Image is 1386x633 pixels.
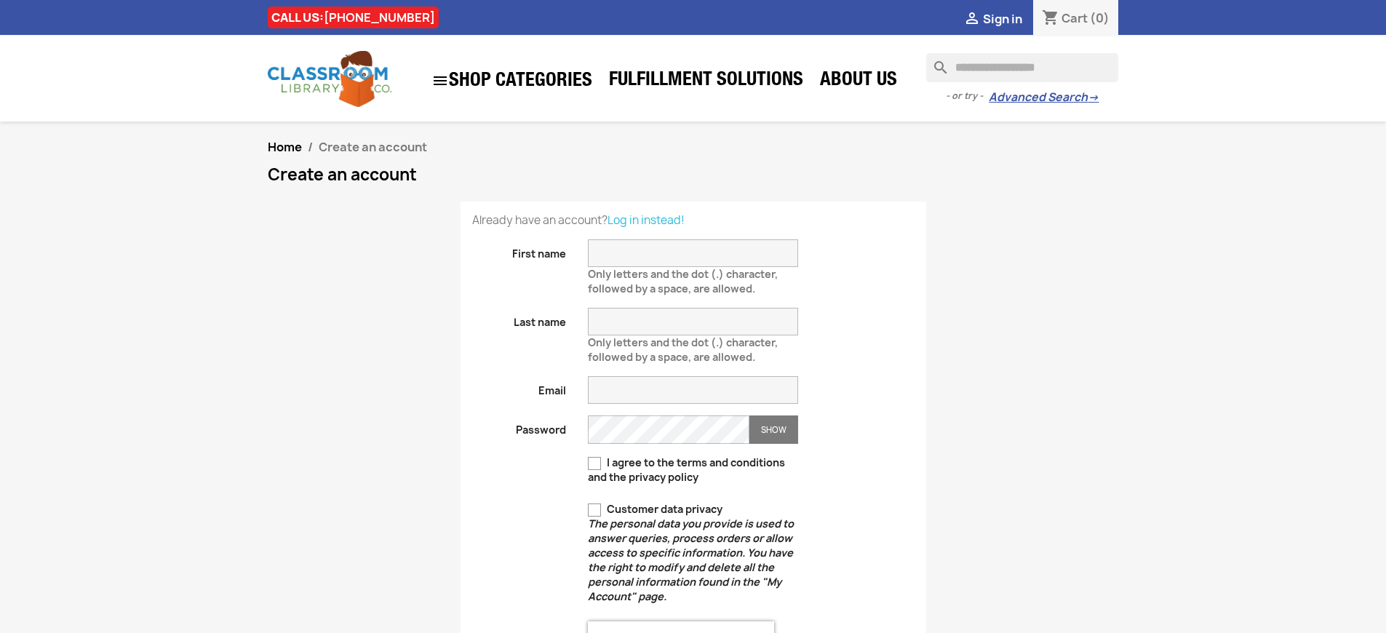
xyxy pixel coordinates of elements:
h1: Create an account [268,166,1119,183]
label: Customer data privacy [588,502,798,604]
i:  [963,11,981,28]
label: Password [461,415,578,437]
span: - or try - [946,89,989,103]
i: shopping_cart [1042,10,1059,28]
span: Cart [1062,10,1088,26]
button: Show [749,415,798,444]
a: [PHONE_NUMBER] [324,9,435,25]
img: Classroom Library Company [268,51,391,107]
div: CALL US: [268,7,439,28]
input: Password input [588,415,749,444]
a: Advanced Search→ [989,90,1099,105]
span: Only letters and the dot (.) character, followed by a space, are allowed. [588,261,778,295]
a: Fulfillment Solutions [602,67,811,96]
label: Email [461,376,578,398]
span: → [1088,90,1099,105]
a: SHOP CATEGORIES [424,65,600,97]
a:  Sign in [963,11,1022,27]
a: Home [268,139,302,155]
i:  [431,72,449,89]
a: Log in instead! [608,212,685,228]
label: Last name [461,308,578,330]
span: Only letters and the dot (.) character, followed by a space, are allowed. [588,330,778,364]
em: The personal data you provide is used to answer queries, process orders or allow access to specif... [588,517,794,603]
span: Create an account [319,139,427,155]
a: About Us [813,67,904,96]
span: Sign in [983,11,1022,27]
input: Search [926,53,1118,82]
p: Already have an account? [472,213,915,228]
label: First name [461,239,578,261]
span: (0) [1090,10,1110,26]
label: I agree to the terms and conditions and the privacy policy [588,455,798,485]
i: search [926,53,944,71]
